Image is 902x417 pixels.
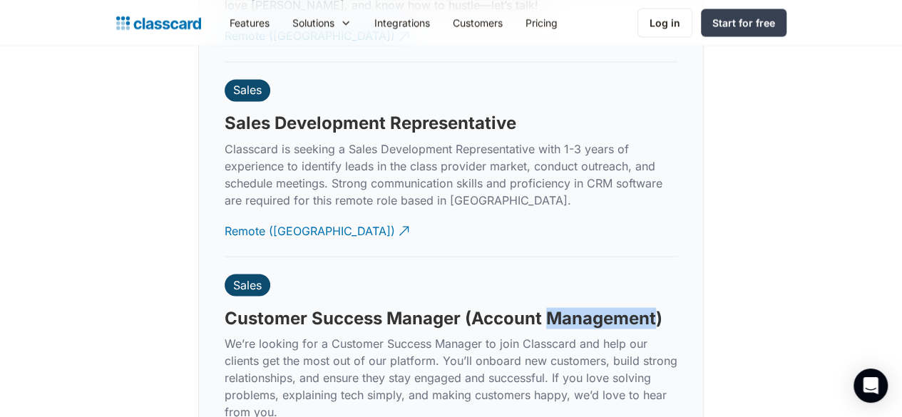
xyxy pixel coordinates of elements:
div: Solutions [281,6,363,38]
div: Sales [233,83,262,97]
div: Sales [233,277,262,292]
a: home [116,13,201,33]
div: Log in [650,15,680,30]
a: Integrations [363,6,441,38]
div: Open Intercom Messenger [854,369,888,403]
div: Remote ([GEOGRAPHIC_DATA]) [225,211,395,239]
div: Solutions [292,15,334,30]
div: Start for free [712,15,775,30]
h3: Sales Development Representative [225,113,516,134]
a: Log in [637,8,692,37]
h3: Customer Success Manager (Account Management) [225,307,662,329]
a: Remote ([GEOGRAPHIC_DATA]) [225,211,411,250]
a: Features [218,6,281,38]
p: Classcard is seeking a Sales Development Representative with 1-3 years of experience to identify ... [225,140,677,208]
a: Customers [441,6,514,38]
a: Start for free [701,9,786,36]
a: Pricing [514,6,569,38]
